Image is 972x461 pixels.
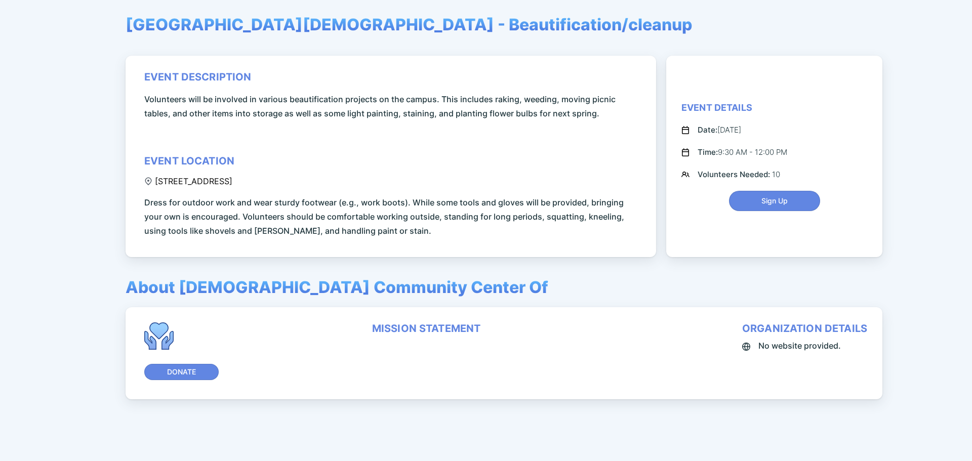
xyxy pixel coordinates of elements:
div: [STREET_ADDRESS] [144,176,232,186]
div: 10 [698,169,780,181]
span: Donate [167,367,196,377]
div: mission statement [372,322,481,334]
button: Sign Up [729,191,820,211]
span: Date: [698,125,717,135]
span: Volunteers Needed: [698,170,772,179]
span: No website provided. [758,339,841,353]
span: About [DEMOGRAPHIC_DATA] Community Center Of [126,277,548,297]
div: [DATE] [698,124,741,136]
button: Donate [144,364,219,380]
span: Time: [698,147,718,157]
div: Event Details [681,102,752,114]
div: organization details [742,322,867,334]
span: [GEOGRAPHIC_DATA][DEMOGRAPHIC_DATA] - Beautification/cleanup [126,15,692,34]
div: event description [144,71,252,83]
span: Volunteers will be involved in various beautification projects on the campus. This includes rakin... [144,92,641,120]
span: Dress for outdoor work and wear sturdy footwear (e.g., work boots). While some tools and gloves w... [144,195,641,238]
div: 9:30 AM - 12:00 PM [698,146,787,158]
span: Sign Up [761,196,788,206]
div: event location [144,155,234,167]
